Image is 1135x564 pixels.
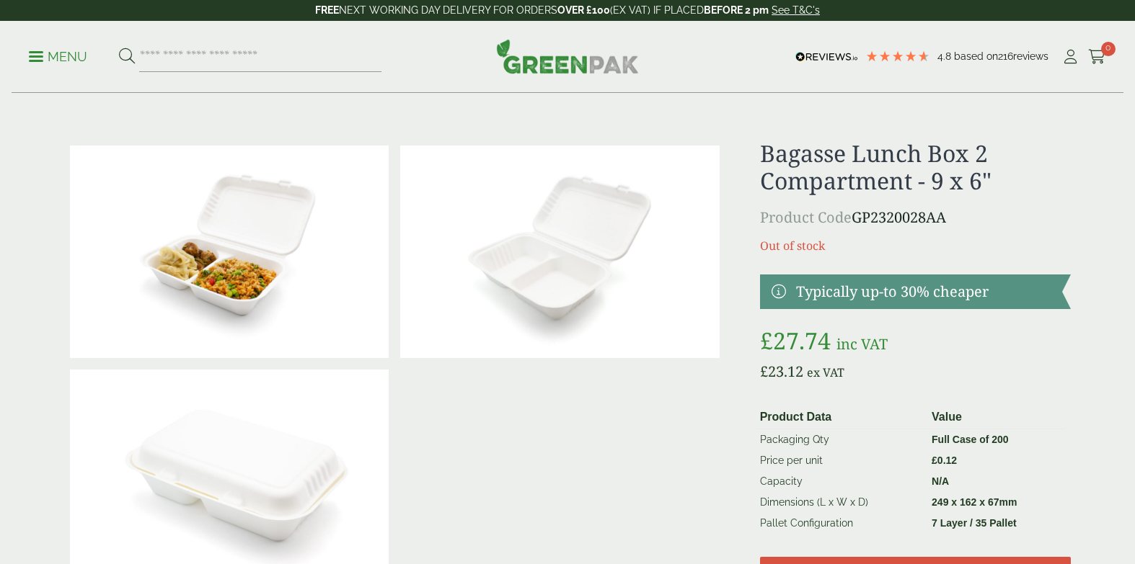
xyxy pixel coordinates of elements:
[70,146,389,358] img: 2320028AA Bagasse Lunch Box 2 Compartment Open With Food
[557,4,610,16] strong: OVER £100
[1101,42,1116,56] span: 0
[1013,50,1048,62] span: reviews
[760,207,1071,228] p: GP2320028AA
[29,48,87,63] a: Menu
[29,48,87,66] p: Menu
[760,325,831,356] bdi: 27.74
[704,4,769,16] strong: BEFORE 2 pm
[954,50,998,62] span: Based on
[496,39,639,73] img: GreenPak Supplies
[795,52,858,62] img: REVIEWS.io
[754,450,926,471] td: Price per unit
[926,406,1065,429] th: Value
[754,471,926,492] td: Capacity
[1061,50,1079,64] i: My Account
[932,455,957,466] bdi: 0.12
[754,513,926,534] td: Pallet Configuration
[932,496,1017,508] strong: 249 x 162 x 67mm
[1088,46,1106,68] a: 0
[836,334,888,354] span: inc VAT
[932,517,1017,529] strong: 7 Layer / 35 Pallet
[932,434,1009,445] strong: Full Case of 200
[760,362,803,381] bdi: 23.12
[932,475,949,487] strong: N/A
[754,492,926,513] td: Dimensions (L x W x D)
[760,362,768,381] span: £
[760,325,773,356] span: £
[400,146,719,358] img: 2320028AA Bagasse Lunch Box 2 Compartment Open
[937,50,954,62] span: 4.8
[754,406,926,429] th: Product Data
[998,50,1013,62] span: 216
[807,364,844,380] span: ex VAT
[760,207,852,227] span: Product Code
[865,50,930,63] div: 4.79 Stars
[772,4,820,16] a: See T&C's
[315,4,339,16] strong: FREE
[1088,50,1106,64] i: Cart
[754,429,926,450] td: Packaging Qty
[932,455,937,466] span: £
[760,237,1071,254] p: Out of stock
[760,140,1071,195] h1: Bagasse Lunch Box 2 Compartment - 9 x 6"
